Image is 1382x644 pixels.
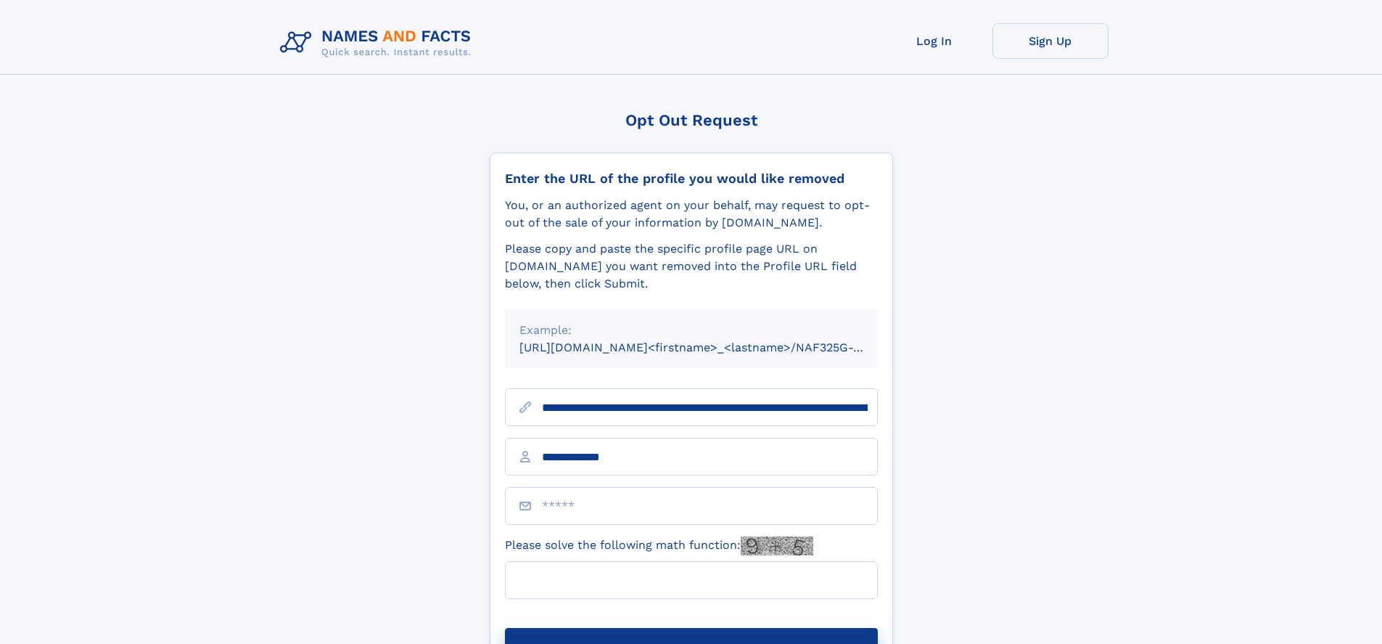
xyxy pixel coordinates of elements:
a: Log In [876,23,992,59]
a: Sign Up [992,23,1109,59]
img: Logo Names and Facts [274,23,483,62]
div: Enter the URL of the profile you would like removed [505,171,878,187]
div: Example: [519,322,863,339]
div: Please copy and paste the specific profile page URL on [DOMAIN_NAME] you want removed into the Pr... [505,240,878,293]
div: Opt Out Request [490,111,893,129]
div: You, or an authorized agent on your behalf, may request to opt-out of the sale of your informatio... [505,197,878,232]
small: [URL][DOMAIN_NAME]<firstname>_<lastname>/NAF325G-xxxxxxxx [519,341,905,354]
label: Please solve the following math function: [505,537,813,555]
